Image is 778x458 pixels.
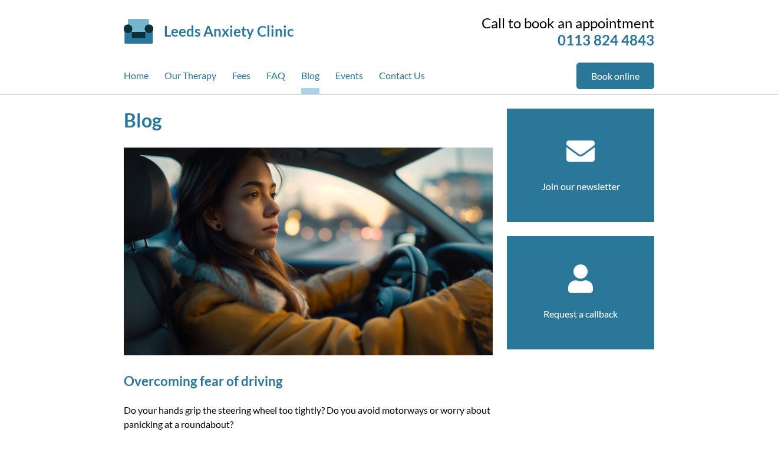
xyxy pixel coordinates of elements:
[124,148,493,355] img: Young woman driving at dusk, wearing a yellow fur-lined jacket, focused expression, city lights b...
[335,63,363,94] a: Events
[266,63,285,94] a: FAQ
[164,22,294,40] a: Leeds Anxiety Clinic
[164,63,216,94] a: Our Therapy
[124,63,149,94] a: Home
[542,181,620,192] a: Join our newsletter
[558,31,654,48] a: 0113 824 4843
[124,403,493,431] p: Do your hands grip the steering wheel too tightly? Do you avoid motorways or worry about panickin...
[124,373,283,389] a: Overcoming fear of driving
[379,63,425,94] a: Contact Us
[301,63,319,94] a: Blog
[232,63,250,94] a: Fees
[576,63,654,89] a: Book online
[543,308,618,319] a: Request a callback
[124,109,493,132] h1: Blog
